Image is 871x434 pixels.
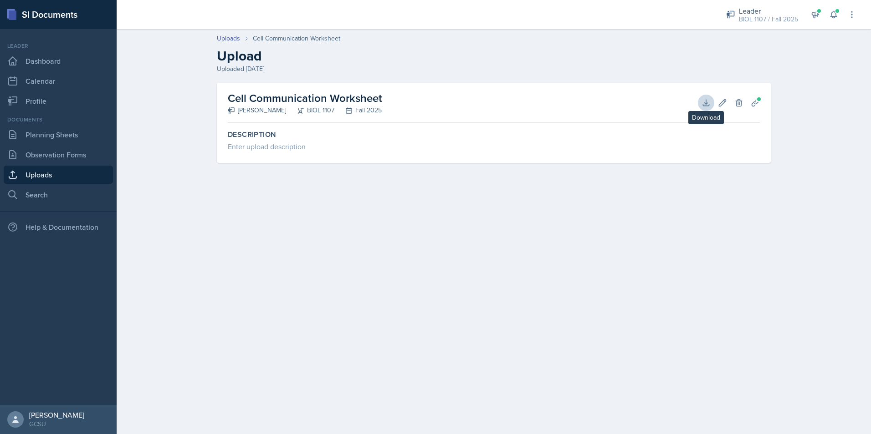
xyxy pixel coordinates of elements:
[4,116,113,124] div: Documents
[217,48,771,64] h2: Upload
[334,106,382,115] div: Fall 2025
[4,52,113,70] a: Dashboard
[4,92,113,110] a: Profile
[286,106,334,115] div: BIOL 1107
[228,141,760,152] div: Enter upload description
[698,95,714,111] button: Download
[217,34,240,43] a: Uploads
[253,34,340,43] div: Cell Communication Worksheet
[29,410,84,419] div: [PERSON_NAME]
[4,42,113,50] div: Leader
[4,146,113,164] a: Observation Forms
[4,166,113,184] a: Uploads
[4,186,113,204] a: Search
[739,15,798,24] div: BIOL 1107 / Fall 2025
[739,5,798,16] div: Leader
[4,218,113,236] div: Help & Documentation
[228,90,382,106] h2: Cell Communication Worksheet
[29,419,84,429] div: GCSU
[4,126,113,144] a: Planning Sheets
[4,72,113,90] a: Calendar
[217,64,771,74] div: Uploaded [DATE]
[228,130,760,139] label: Description
[228,106,286,115] div: [PERSON_NAME]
